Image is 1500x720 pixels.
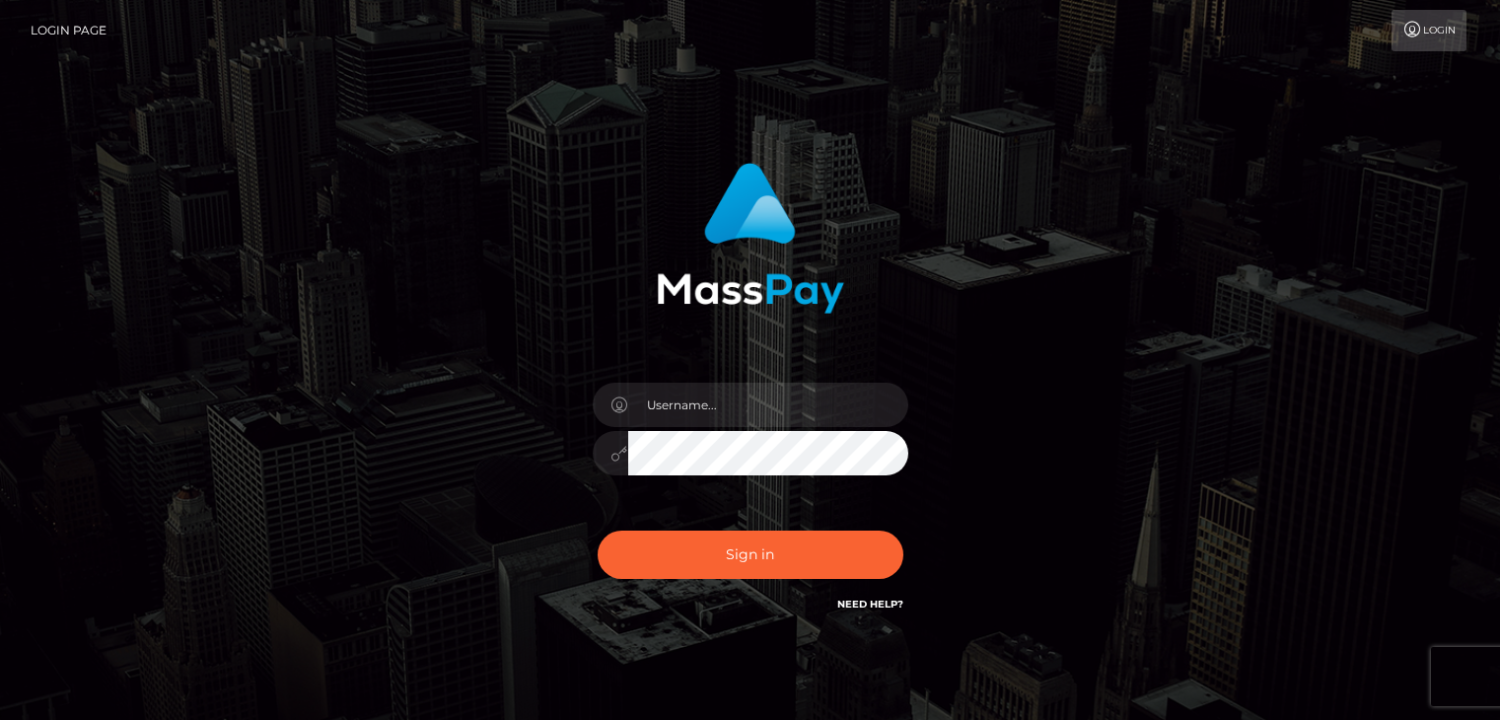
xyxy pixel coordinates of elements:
a: Login Page [31,10,107,51]
a: Login [1392,10,1466,51]
img: MassPay Login [657,163,844,314]
a: Need Help? [837,598,903,611]
input: Username... [628,383,908,427]
button: Sign in [598,531,903,579]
